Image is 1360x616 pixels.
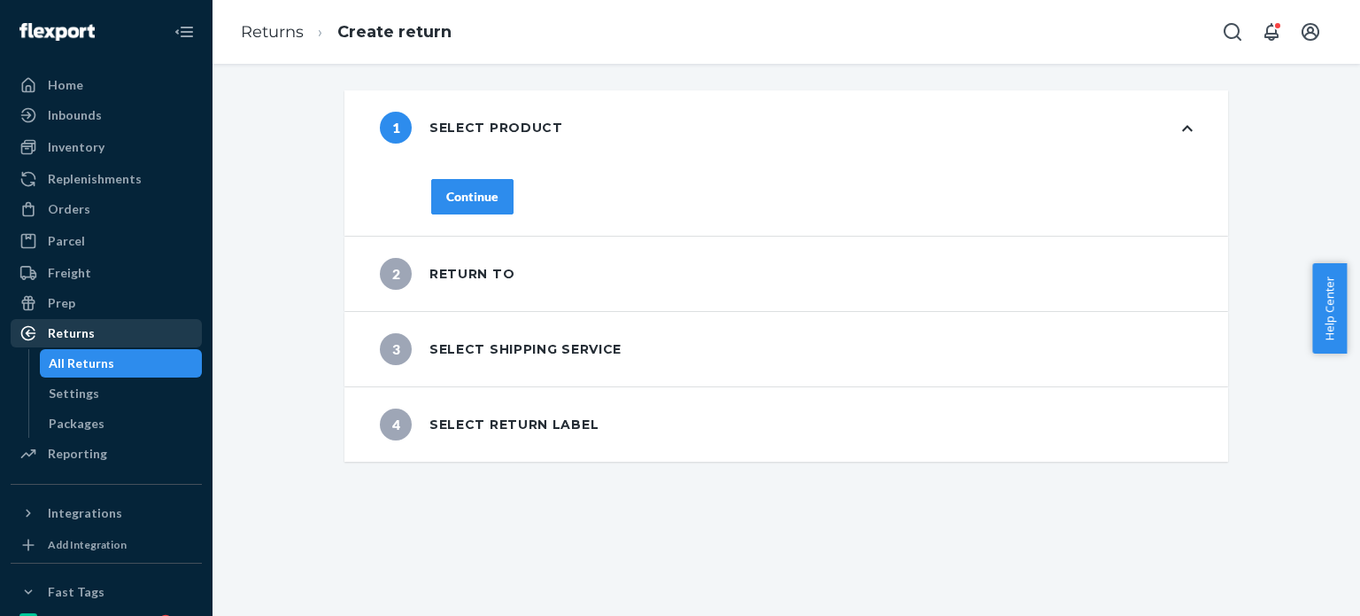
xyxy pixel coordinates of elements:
[380,409,599,441] div: Select return label
[40,379,203,408] a: Settings
[11,165,202,193] a: Replenishments
[11,289,202,317] a: Prep
[48,504,122,522] div: Integrations
[11,259,202,287] a: Freight
[49,415,104,433] div: Packages
[1254,14,1289,50] button: Open notifications
[11,499,202,527] button: Integrations
[40,409,203,438] a: Packages
[380,258,412,290] span: 2
[446,188,498,206] div: Continue
[48,264,91,282] div: Freight
[48,76,83,94] div: Home
[48,294,75,312] div: Prep
[11,101,202,129] a: Inbounds
[241,22,304,42] a: Returns
[11,227,202,255] a: Parcel
[48,583,104,601] div: Fast Tags
[48,537,127,552] div: Add Integration
[227,6,466,58] ol: breadcrumbs
[11,578,202,606] button: Fast Tags
[48,106,102,124] div: Inbounds
[1293,14,1328,50] button: Open account menu
[380,258,514,290] div: Return to
[11,71,202,99] a: Home
[19,23,95,41] img: Flexport logo
[49,385,99,402] div: Settings
[11,319,202,347] a: Returns
[166,14,202,50] button: Close Navigation
[380,112,412,144] span: 1
[40,349,203,378] a: All Returns
[1215,14,1250,50] button: Open Search Box
[48,445,107,463] div: Reporting
[11,195,202,223] a: Orders
[380,112,563,144] div: Select product
[431,179,514,214] button: Continue
[11,133,202,161] a: Inventory
[48,170,142,188] div: Replenishments
[48,200,90,218] div: Orders
[380,333,412,365] span: 3
[49,355,114,372] div: All Returns
[380,333,622,365] div: Select shipping service
[380,409,412,441] span: 4
[11,440,202,468] a: Reporting
[11,534,202,556] a: Add Integration
[48,232,85,250] div: Parcel
[48,324,95,342] div: Returns
[337,22,452,42] a: Create return
[48,138,104,156] div: Inventory
[1312,263,1347,354] button: Help Center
